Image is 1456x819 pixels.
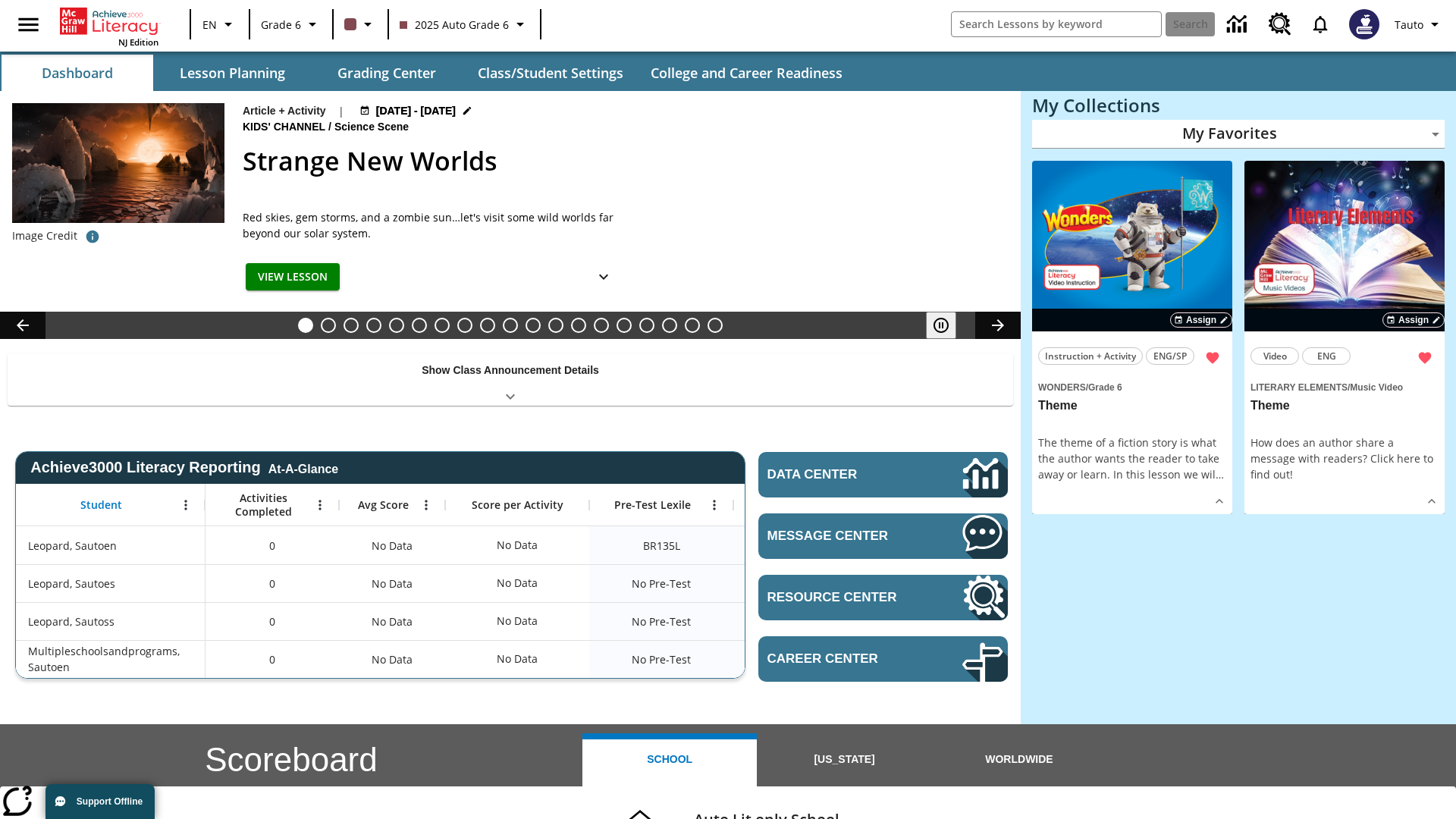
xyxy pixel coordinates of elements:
[338,103,344,119] span: |
[206,526,339,564] div: 0, Leopard, Sautoen
[767,467,911,482] span: Data Center
[28,538,117,554] span: Leopard, Sautoen
[594,318,609,333] button: Slide 14 Career Lesson
[1350,382,1403,393] span: Music Video
[202,17,217,33] span: EN
[213,491,313,519] span: Activities Completed
[758,513,1008,559] a: Message Center
[733,602,877,640] div: No Data, Leopard, Sautoss
[338,11,383,38] button: Class color is dark brown. Change class color
[758,452,1008,497] a: Data Center
[489,644,545,674] div: No Data, Multipleschoolsandprograms, Sautoen
[926,312,956,339] button: Pause
[767,590,917,605] span: Resource Center
[435,318,450,333] button: Slide 7 The Last Homesteaders
[1153,348,1187,364] span: ENG/SP
[1038,347,1143,365] button: Instruction + Activity
[614,498,691,512] span: Pre-Test Lexile
[975,312,1021,339] button: Lesson carousel, Next
[334,119,412,136] span: Science Scene
[28,613,115,629] span: Leopard, Sautoss
[1208,490,1231,513] button: Show Details
[757,733,931,786] button: [US_STATE]
[1216,467,1224,482] span: …
[356,103,476,119] button: Aug 24 - Aug 24 Choose Dates
[1260,4,1301,45] a: Resource Center, Will open in new tab
[339,640,445,678] div: No Data, Multipleschoolsandprograms, Sautoen
[358,498,409,512] span: Avg Score
[243,209,622,241] span: Red skies, gem storms, and a zombie sun…let's visit some wild worlds far beyond our solar system.
[1244,161,1445,515] div: lesson details
[268,460,338,476] div: At-A-Glance
[339,564,445,602] div: No Data, Leopard, Sautoes
[77,223,108,250] button: Credit: NASA/JPL-Caltech/T. Pyle
[1317,348,1336,364] span: ENG
[261,17,301,33] span: Grade 6
[1032,95,1445,116] h3: My Collections
[400,17,509,33] span: 2025 Auto Grade 6
[2,55,153,91] button: Dashboard
[489,530,545,560] div: No Data, Leopard, Sautoen
[526,318,541,333] button: Slide 11 The Invasion of the Free CD
[364,568,420,599] span: No Data
[617,318,632,333] button: Slide 15 Cooking Up Native Traditions
[255,11,328,38] button: Grade: Grade 6, Select a grade
[1038,382,1086,393] span: Wonders
[1349,9,1379,39] img: Avatar
[1340,5,1389,44] button: Select a new avatar
[243,119,328,136] span: Kids' Channel
[503,318,518,333] button: Slide 10 Fashion Forward in Ancient Rome
[80,498,122,512] span: Student
[298,318,313,333] button: Slide 1 Strange New Worlds
[30,459,338,476] span: Achieve3000 Literacy Reporting
[1218,4,1260,45] a: Data Center
[932,733,1106,786] button: Worldwide
[60,6,158,36] a: Home
[206,564,339,602] div: 0, Leopard, Sautoes
[548,318,563,333] button: Slide 12 Mixed Practice: Citing Evidence
[196,11,244,38] button: Language: EN, Select a language
[1088,382,1122,393] span: Grade 6
[472,498,563,512] span: Score per Activity
[344,318,359,333] button: Slide 3 All Aboard the Hyperloop?
[466,55,635,91] button: Class/Student Settings
[1301,5,1340,44] a: Notifications
[926,312,971,339] div: Pause
[1250,378,1439,395] span: Topic: Literary Elements/Music Video
[339,526,445,564] div: No Data, Leopard, Sautoen
[1263,348,1287,364] span: Video
[1199,344,1226,372] button: Remove from Favorites
[639,318,654,333] button: Slide 16 Hooray for Constitution Day!
[1170,312,1232,328] button: Assign Choose Dates
[1038,378,1226,395] span: Topic: Wonders/Grade 6
[246,263,340,291] button: View Lesson
[643,538,680,554] span: Beginning reader 135 Lexile, Leopard, Sautoen
[269,576,275,591] span: 0
[758,636,1008,682] a: Career Center
[733,640,877,678] div: No Data, Multipleschoolsandprograms, Sautoen
[311,55,463,91] button: Grading Center
[364,530,420,561] span: No Data
[243,103,326,119] p: Article + Activity
[28,576,115,591] span: Leopard, Sautoes
[12,103,224,223] img: Artist's concept of what it would be like to stand on the surface of the exoplanet TRAPPIST-1
[174,494,197,516] button: Open Menu
[1395,17,1423,33] span: Tauto
[422,362,599,378] p: Show Class Announcement Details
[582,733,757,786] button: School
[118,36,158,48] span: NJ Edition
[364,644,420,675] span: No Data
[733,564,877,602] div: No Data, Leopard, Sautoes
[1250,347,1299,365] button: Video
[269,613,275,629] span: 0
[1389,11,1450,38] button: Profile/Settings
[1348,382,1350,393] span: /
[206,602,339,640] div: 0, Leopard, Sautoss
[309,494,331,516] button: Open Menu
[952,12,1161,36] input: search field
[1038,398,1226,414] h3: Theme
[243,142,1003,180] h2: Strange New Worlds
[6,2,51,47] button: Open side menu
[662,318,677,333] button: Slide 17 Remembering Justice O'Connor
[703,494,726,516] button: Open Menu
